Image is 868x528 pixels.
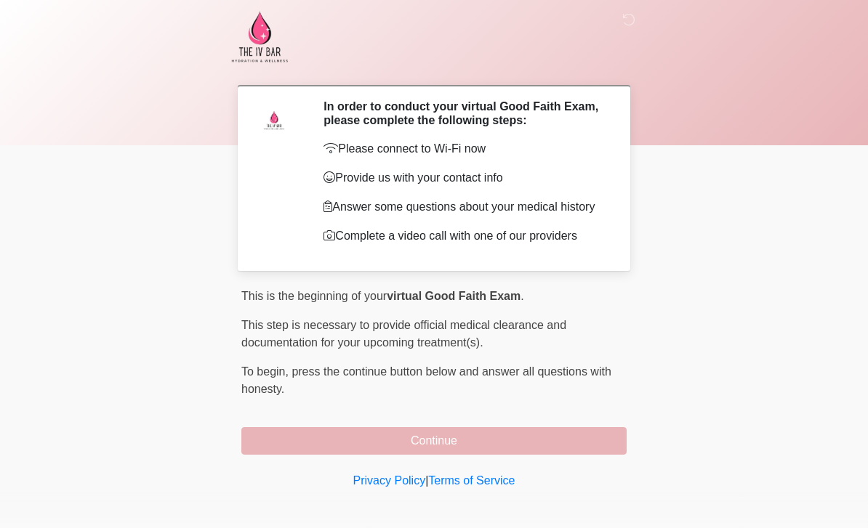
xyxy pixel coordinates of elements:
[324,227,605,245] p: Complete a video call with one of our providers
[353,474,426,487] a: Privacy Policy
[241,319,566,349] span: This step is necessary to provide official medical clearance and documentation for your upcoming ...
[241,427,627,455] button: Continue
[241,365,292,378] span: To begin,
[428,474,515,487] a: Terms of Service
[241,290,387,302] span: This is the beginning of your
[324,169,605,187] p: Provide us with your contact info
[252,99,296,143] img: Agent Avatar
[241,365,611,395] span: press the continue button below and answer all questions with honesty.
[324,198,605,216] p: Answer some questions about your medical history
[425,474,428,487] a: |
[521,290,523,302] span: .
[324,99,605,127] h2: In order to conduct your virtual Good Faith Exam, please complete the following steps:
[324,140,605,158] p: Please connect to Wi-Fi now
[387,290,521,302] strong: virtual Good Faith Exam
[227,11,292,62] img: The IV Bar, LLC Logo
